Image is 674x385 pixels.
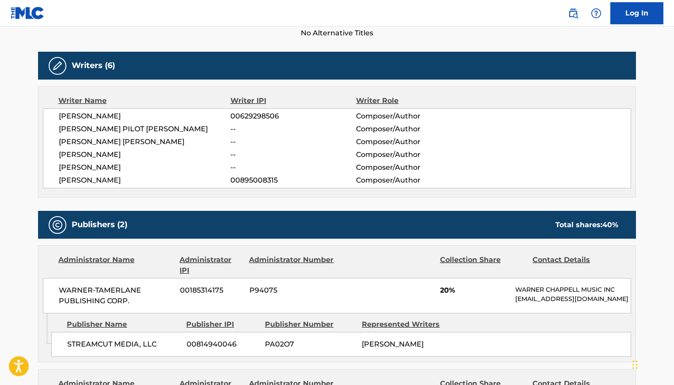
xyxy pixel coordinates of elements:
div: Total shares: [555,220,618,230]
img: Writers [52,61,63,71]
span: [PERSON_NAME] [59,175,230,186]
div: Administrator Number [249,255,335,276]
div: Publisher IPI [186,319,258,330]
span: [PERSON_NAME] [59,111,230,122]
span: 40 % [602,221,618,229]
span: Composer/Author [356,162,471,173]
span: [PERSON_NAME] [PERSON_NAME] [59,137,230,147]
div: Publisher Name [67,319,180,330]
div: Administrator Name [58,255,173,276]
h5: Publishers (2) [72,220,127,230]
img: search [568,8,578,19]
span: [PERSON_NAME] [362,340,424,348]
span: 20% [440,285,509,296]
p: WARNER CHAPPELL MUSIC INC [515,285,631,294]
span: [PERSON_NAME] PILOT [PERSON_NAME] [59,124,230,134]
span: -- [230,149,356,160]
div: Contact Details [532,255,618,276]
span: Composer/Author [356,137,471,147]
span: PA02O7 [265,339,355,350]
div: Writer IPI [230,95,356,106]
div: Publisher Number [265,319,355,330]
div: Help [587,4,605,22]
div: Drag [632,351,638,378]
span: -- [230,137,356,147]
span: Composer/Author [356,111,471,122]
img: MLC Logo [11,7,45,19]
span: [PERSON_NAME] [59,162,230,173]
img: help [591,8,601,19]
span: 00185314175 [180,285,243,296]
span: 00814940046 [187,339,258,350]
span: P94075 [249,285,335,296]
span: Composer/Author [356,124,471,134]
p: [EMAIL_ADDRESS][DOMAIN_NAME] [515,294,631,304]
span: Composer/Author [356,149,471,160]
div: Administrator IPI [180,255,242,276]
div: Writer Name [58,95,230,106]
span: 00895008315 [230,175,356,186]
span: [PERSON_NAME] [59,149,230,160]
span: -- [230,124,356,134]
div: Represented Writers [362,319,452,330]
span: Composer/Author [356,175,471,186]
span: 00629298506 [230,111,356,122]
span: No Alternative Titles [38,28,636,38]
span: STREAMCUT MEDIA, LLC [67,339,180,350]
span: WARNER-TAMERLANE PUBLISHING CORP. [59,285,173,306]
img: Publishers [52,220,63,230]
h5: Writers (6) [72,61,115,71]
a: Log In [610,2,663,24]
a: Public Search [564,4,582,22]
span: -- [230,162,356,173]
div: Writer Role [356,95,471,106]
div: Collection Share [440,255,526,276]
iframe: Chat Widget [630,343,674,385]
